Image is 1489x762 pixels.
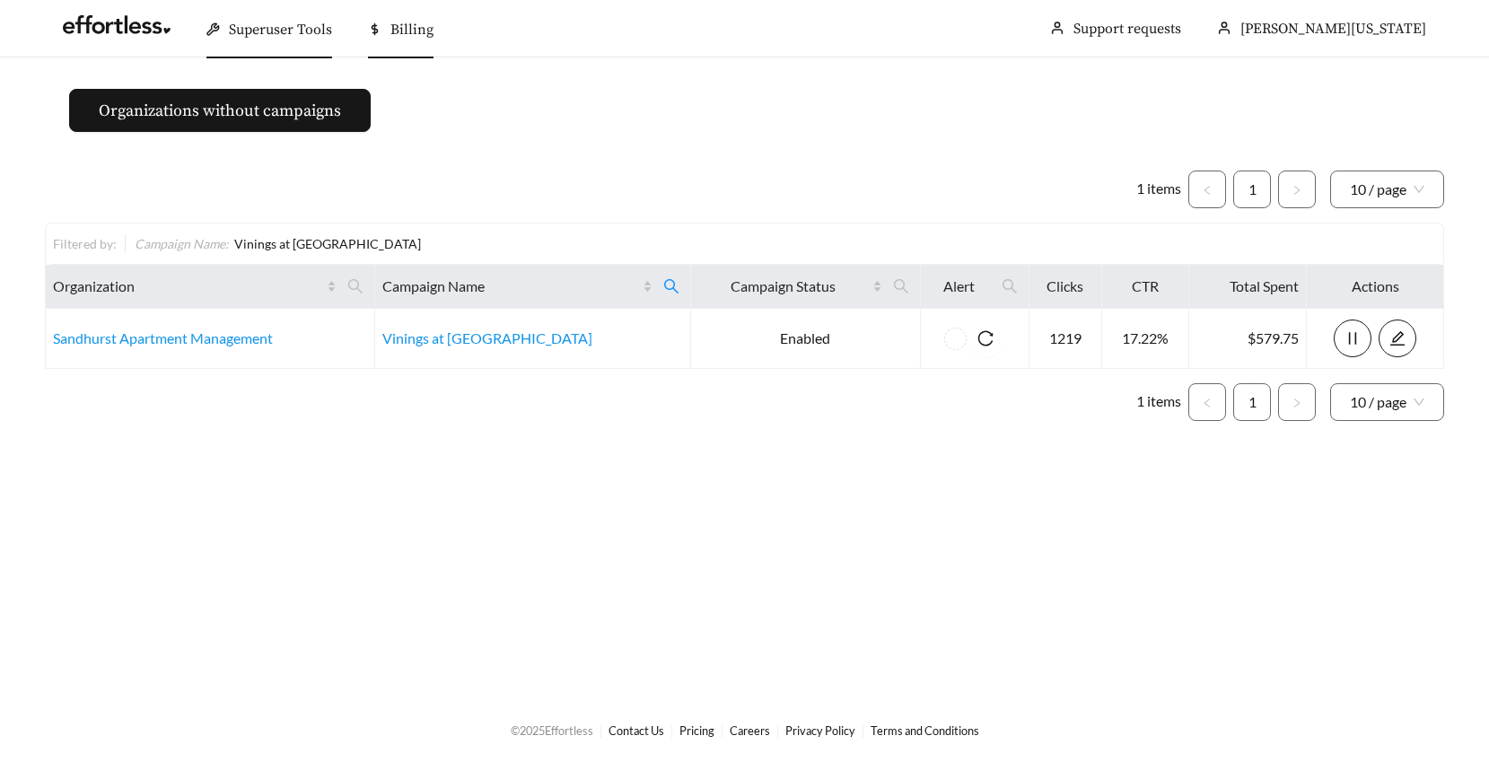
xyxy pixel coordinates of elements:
td: Enabled [691,309,921,369]
span: search [1002,278,1018,294]
span: Alert [928,276,990,297]
th: Clicks [1029,265,1102,309]
span: [PERSON_NAME][US_STATE] [1240,20,1426,38]
span: Campaign Status [698,276,869,297]
span: left [1202,398,1213,408]
button: left [1188,171,1226,208]
td: 17.22% [1102,309,1189,369]
li: Previous Page [1188,383,1226,421]
div: Page Size [1330,383,1444,421]
li: 1 [1233,171,1271,208]
div: Page Size [1330,171,1444,208]
span: 10 / page [1350,384,1424,420]
span: Organization [53,276,323,297]
button: left [1188,383,1226,421]
th: Actions [1307,265,1444,309]
a: 1 [1234,171,1270,207]
button: Organizations without campaigns [69,89,371,132]
td: 1219 [1029,309,1102,369]
span: Billing [390,21,434,39]
span: search [994,272,1025,301]
a: 1 [1234,384,1270,420]
div: Filtered by: [53,234,125,253]
span: search [340,272,371,301]
span: search [886,272,916,301]
span: Campaign Name [382,276,639,297]
a: Terms and Conditions [871,723,979,738]
a: Careers [730,723,770,738]
span: Superuser Tools [229,21,332,39]
span: right [1292,185,1302,196]
li: Next Page [1278,383,1316,421]
span: reload [967,330,1004,346]
td: $579.75 [1189,309,1308,369]
li: 1 [1233,383,1271,421]
span: edit [1380,330,1415,346]
th: Total Spent [1189,265,1308,309]
a: Privacy Policy [785,723,855,738]
span: Vinings at [GEOGRAPHIC_DATA] [234,236,421,251]
button: pause [1334,320,1371,357]
span: 10 / page [1350,171,1424,207]
span: search [663,278,679,294]
button: edit [1379,320,1416,357]
span: © 2025 Effortless [511,723,593,738]
li: 1 items [1136,171,1181,208]
a: Sandhurst Apartment Management [53,329,273,346]
th: CTR [1102,265,1189,309]
a: Vinings at [GEOGRAPHIC_DATA] [382,329,592,346]
a: Support requests [1073,20,1181,38]
li: Next Page [1278,171,1316,208]
a: edit [1379,329,1416,346]
span: Organizations without campaigns [99,99,341,123]
span: right [1292,398,1302,408]
span: pause [1335,330,1371,346]
button: right [1278,171,1316,208]
span: search [893,278,909,294]
span: Campaign Name : [135,236,229,251]
span: search [656,272,687,301]
li: 1 items [1136,383,1181,421]
button: reload [967,320,1004,357]
a: Contact Us [609,723,664,738]
span: search [347,278,363,294]
span: left [1202,185,1213,196]
a: Pricing [679,723,714,738]
li: Previous Page [1188,171,1226,208]
button: right [1278,383,1316,421]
